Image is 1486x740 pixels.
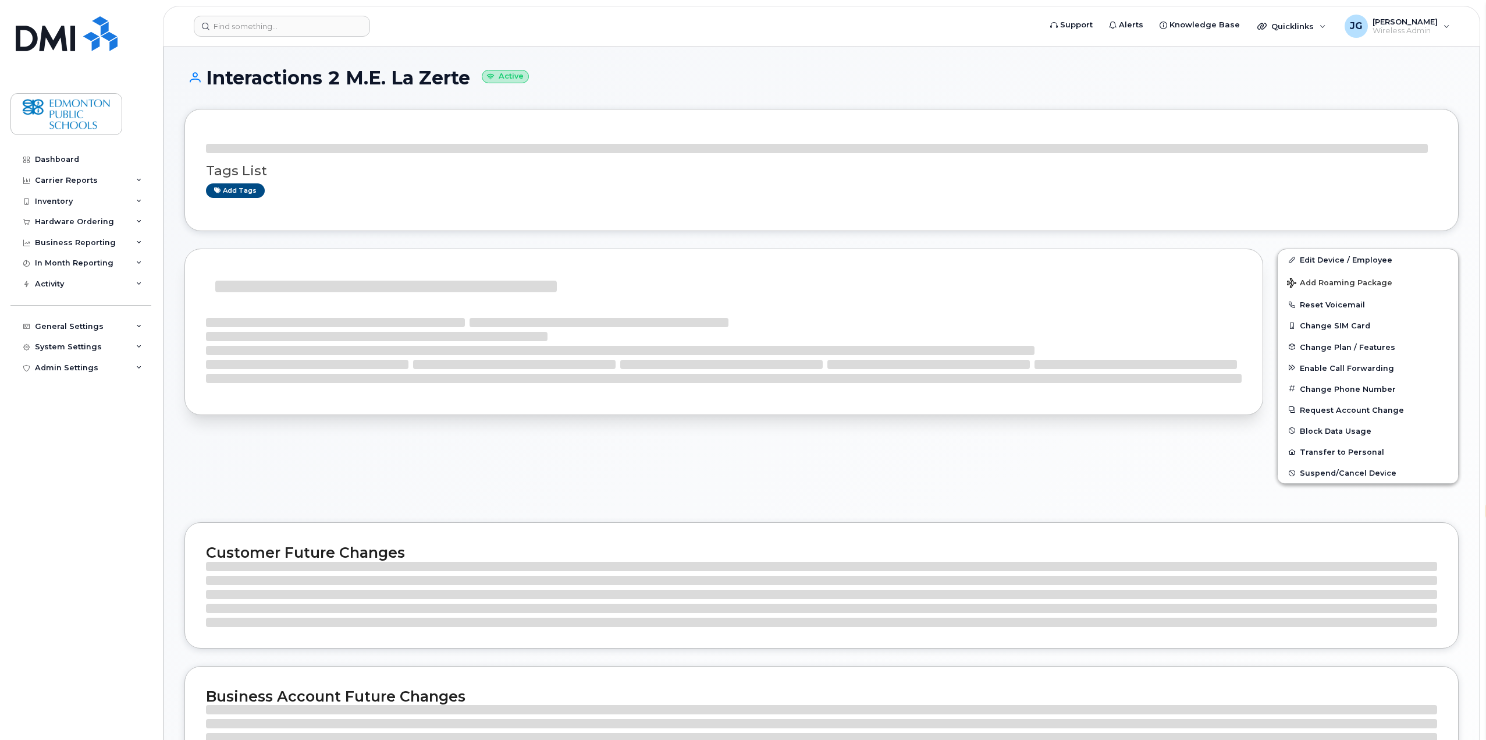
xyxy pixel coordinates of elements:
h2: Business Account Future Changes [206,688,1437,705]
button: Change Plan / Features [1278,337,1458,357]
span: Enable Call Forwarding [1300,363,1394,372]
button: Block Data Usage [1278,420,1458,441]
button: Transfer to Personal [1278,441,1458,462]
button: Suspend/Cancel Device [1278,462,1458,483]
small: Active [482,70,529,83]
button: Add Roaming Package [1278,270,1458,294]
button: Reset Voicemail [1278,294,1458,315]
h3: Tags List [206,164,1437,178]
button: Change Phone Number [1278,378,1458,399]
button: Enable Call Forwarding [1278,357,1458,378]
a: Edit Device / Employee [1278,249,1458,270]
h2: Customer Future Changes [206,544,1437,561]
h1: Interactions 2 M.E. La Zerte [184,68,1459,88]
button: Request Account Change [1278,399,1458,420]
span: Add Roaming Package [1287,278,1392,289]
span: Suspend/Cancel Device [1300,469,1396,477]
button: Change SIM Card [1278,315,1458,336]
a: Add tags [206,183,265,198]
span: Change Plan / Features [1300,342,1395,351]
